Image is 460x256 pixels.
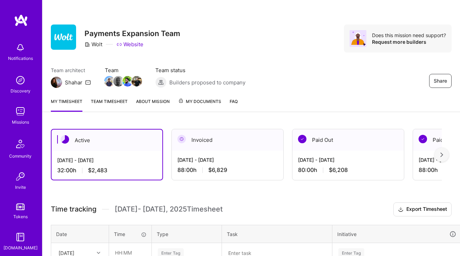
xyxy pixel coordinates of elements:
[115,205,223,214] span: [DATE] - [DATE] , 2025 Timesheet
[84,29,180,38] h3: Payments Expansion Team
[372,32,446,39] div: Does this mission need support?
[57,167,157,174] div: 32:00 h
[292,129,404,151] div: Paid Out
[13,73,27,87] img: discovery
[85,79,91,85] i: icon Mail
[230,98,238,112] a: FAQ
[15,184,26,191] div: Invite
[350,30,366,47] img: Avatar
[172,129,283,151] div: Invoiced
[398,206,404,213] i: icon Download
[65,79,82,86] div: Shahar
[12,118,29,126] div: Missions
[132,75,141,87] a: Team Member Avatar
[177,166,278,174] div: 88:00 h
[13,169,27,184] img: Invite
[12,136,29,152] img: Community
[329,166,348,174] span: $6,208
[298,156,398,164] div: [DATE] - [DATE]
[122,76,133,87] img: Team Member Avatar
[136,98,170,112] a: About Mission
[440,152,443,157] img: right
[208,166,227,174] span: $6,829
[61,135,69,144] img: Active
[97,251,100,255] i: icon Chevron
[13,104,27,118] img: teamwork
[222,225,332,243] th: Task
[177,135,186,143] img: Invoiced
[116,41,143,48] a: Website
[434,77,447,84] span: Share
[155,77,167,88] img: Builders proposed to company
[372,39,446,45] div: Request more builders
[14,14,28,27] img: logo
[13,213,28,220] div: Tokens
[131,76,142,87] img: Team Member Avatar
[105,67,141,74] span: Team
[84,41,102,48] div: Wolt
[4,244,38,251] div: [DOMAIN_NAME]
[51,25,76,50] img: Company Logo
[113,76,124,87] img: Team Member Avatar
[84,42,90,47] i: icon CompanyGray
[178,98,221,105] span: My Documents
[152,225,222,243] th: Type
[105,75,114,87] a: Team Member Avatar
[51,98,82,112] a: My timesheet
[169,79,245,86] span: Builders proposed to company
[123,75,132,87] a: Team Member Avatar
[337,230,456,238] div: Initiative
[298,166,398,174] div: 80:00 h
[11,87,31,95] div: Discovery
[298,135,306,143] img: Paid Out
[51,225,109,243] th: Date
[8,55,33,62] div: Notifications
[13,230,27,244] img: guide book
[88,167,107,174] span: $2,483
[91,98,128,112] a: Team timesheet
[419,135,427,143] img: Paid Out
[114,75,123,87] a: Team Member Avatar
[177,156,278,164] div: [DATE] - [DATE]
[51,77,62,88] img: Team Architect
[9,152,32,160] div: Community
[13,41,27,55] img: bell
[52,130,162,151] div: Active
[16,203,25,210] img: tokens
[178,98,221,112] a: My Documents
[57,157,157,164] div: [DATE] - [DATE]
[51,67,91,74] span: Team architect
[155,67,245,74] span: Team status
[104,76,115,87] img: Team Member Avatar
[429,74,452,88] button: Share
[393,202,452,216] button: Export Timesheet
[51,205,96,214] span: Time tracking
[114,230,147,238] div: Time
